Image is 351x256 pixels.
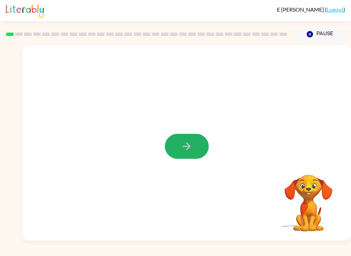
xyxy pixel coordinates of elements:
div: ( ) [277,6,345,13]
img: Literably [6,3,44,18]
span: E [PERSON_NAME] [277,6,325,13]
a: Logout [327,6,343,13]
button: Pause [295,26,345,42]
video: Your browser must support playing .mp4 files to use Literably. Please try using another browser. [274,164,343,232]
